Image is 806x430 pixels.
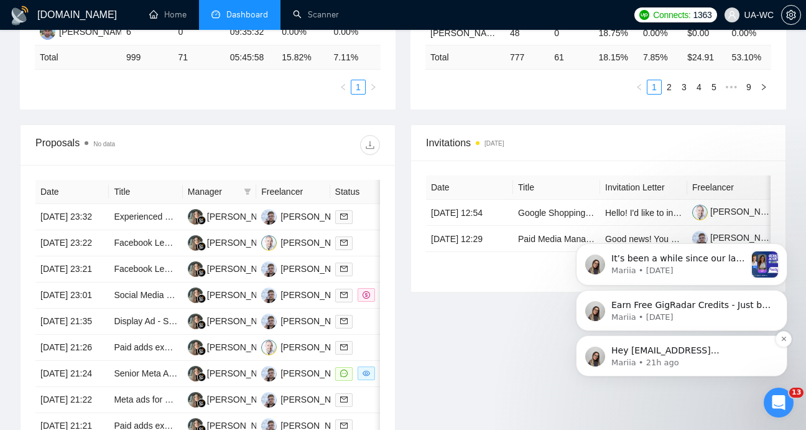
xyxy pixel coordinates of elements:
[40,26,131,36] a: SS[PERSON_NAME]
[647,80,661,94] a: 1
[594,21,638,45] td: 18.75%
[59,25,131,39] div: [PERSON_NAME]
[505,21,549,45] td: 48
[197,294,206,303] img: gigradar-bm.png
[366,80,381,95] button: right
[188,289,279,299] a: LK[PERSON_NAME]
[518,234,726,244] a: Paid Media Management Agency for Meta Campaigns
[662,80,676,94] a: 2
[727,21,771,45] td: 0.00%
[121,19,173,45] td: 6
[764,388,794,418] iframe: Intercom live chat
[677,80,692,95] li: 3
[197,373,206,381] img: gigradar-bm.png
[261,392,277,408] img: IG
[35,335,109,361] td: [DATE] 21:26
[188,263,279,273] a: LK[PERSON_NAME]
[114,290,415,300] a: Social Media Marketing Expert Needed for High-Ticket Global Marathon Event
[728,11,736,19] span: user
[109,230,182,256] td: Facebook Lead Generation Specialist with Text/SMS Follow-Up Automation
[241,182,254,201] span: filter
[638,21,682,45] td: 0.00%
[430,28,539,38] a: [PERSON_NAME] Ads - EU
[280,262,352,276] div: [PERSON_NAME]
[647,80,662,95] li: 1
[682,21,726,45] td: $0.00
[632,80,647,95] li: Previous Page
[114,368,363,378] a: Senior Meta Ads Specialist (SaaS) — Launch & Scale Lead-Gen
[277,45,328,70] td: 15.82 %
[261,368,352,378] a: IG[PERSON_NAME]
[484,140,504,147] time: [DATE]
[197,347,206,355] img: gigradar-bm.png
[35,45,121,70] td: Total
[639,10,649,20] img: upwork-logo.png
[188,315,279,325] a: LK[PERSON_NAME]
[225,19,277,45] td: 09:35:32
[226,9,268,20] span: Dashboard
[369,83,377,91] span: right
[293,9,339,20] a: searchScanner
[329,45,381,70] td: 7.11 %
[93,141,115,147] span: No data
[188,394,279,404] a: LK[PERSON_NAME]
[10,6,30,26] img: logo
[261,420,352,430] a: IG[PERSON_NAME]
[207,288,279,302] div: [PERSON_NAME]
[109,283,182,309] td: Social Media Marketing Expert Needed for High-Ticket Global Marathon Event
[114,316,359,326] a: Display Ad - Search Retargeting - Keyword Retargeting Expert!!
[781,10,801,20] a: setting
[207,340,279,354] div: [PERSON_NAME]
[280,340,352,354] div: [PERSON_NAME]
[197,268,206,277] img: gigradar-bm.png
[340,213,348,220] span: mail
[261,394,352,404] a: IG[PERSON_NAME]
[361,140,379,150] span: download
[426,175,513,200] th: Date
[188,342,279,352] a: LK[PERSON_NAME]
[340,83,347,91] span: left
[426,226,513,252] td: [DATE] 12:29
[261,315,352,325] a: IG[PERSON_NAME]
[280,393,352,406] div: [PERSON_NAME]
[207,367,279,380] div: [PERSON_NAME]
[340,265,348,273] span: mail
[109,256,182,283] td: Facebook Lead Generation Specialist with Text/SMS Follow-Up Automation
[35,230,109,256] td: [DATE] 23:22
[35,180,109,204] th: Date
[225,45,277,70] td: 05:45:58
[340,239,348,246] span: mail
[35,387,109,413] td: [DATE] 21:22
[363,291,370,299] span: dollar
[280,367,352,380] div: [PERSON_NAME]
[261,340,277,355] img: OC
[706,80,721,95] li: 5
[244,188,251,195] span: filter
[188,420,279,430] a: LK[PERSON_NAME]
[183,180,256,204] th: Manager
[513,175,600,200] th: Title
[188,314,203,329] img: LK
[114,264,404,274] a: Facebook Lead Generation Specialist with Text/SMS Follow-Up Automation
[35,204,109,230] td: [DATE] 23:32
[261,314,277,329] img: IG
[756,80,771,95] button: right
[261,235,277,251] img: OC
[109,204,182,230] td: Experienced Media Buyer for Clothing Industry Campaigns
[197,242,206,251] img: gigradar-bm.png
[261,209,277,225] img: IG
[188,287,203,303] img: LK
[121,45,173,70] td: 999
[351,80,365,94] a: 1
[197,320,206,329] img: gigradar-bm.png
[340,396,348,403] span: mail
[261,366,277,381] img: IG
